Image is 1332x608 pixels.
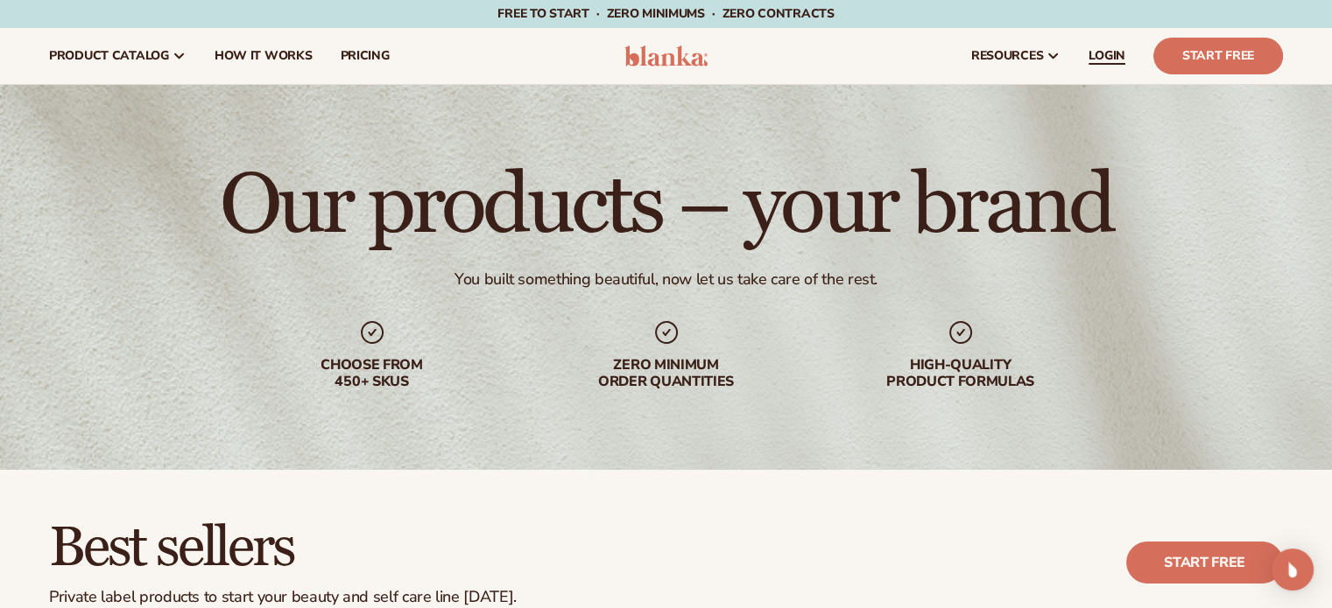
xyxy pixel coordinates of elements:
span: product catalog [49,49,169,63]
img: logo [624,45,708,66]
span: LOGIN [1089,49,1125,63]
div: Zero minimum order quantities [554,357,779,390]
span: pricing [340,49,389,63]
span: resources [971,49,1043,63]
a: resources [957,28,1075,84]
a: How It Works [201,28,327,84]
h2: Best sellers [49,519,517,577]
div: Choose from 450+ Skus [260,357,484,390]
a: product catalog [35,28,201,84]
a: LOGIN [1075,28,1139,84]
h1: Our products – your brand [220,164,1112,248]
a: Start free [1126,542,1283,584]
div: High-quality product formulas [849,357,1073,390]
div: Open Intercom Messenger [1272,549,1314,591]
span: Free to start · ZERO minimums · ZERO contracts [497,5,834,22]
a: pricing [326,28,403,84]
div: Private label products to start your beauty and self care line [DATE]. [49,588,517,607]
span: How It Works [215,49,313,63]
div: You built something beautiful, now let us take care of the rest. [455,269,877,290]
a: Start Free [1153,38,1283,74]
